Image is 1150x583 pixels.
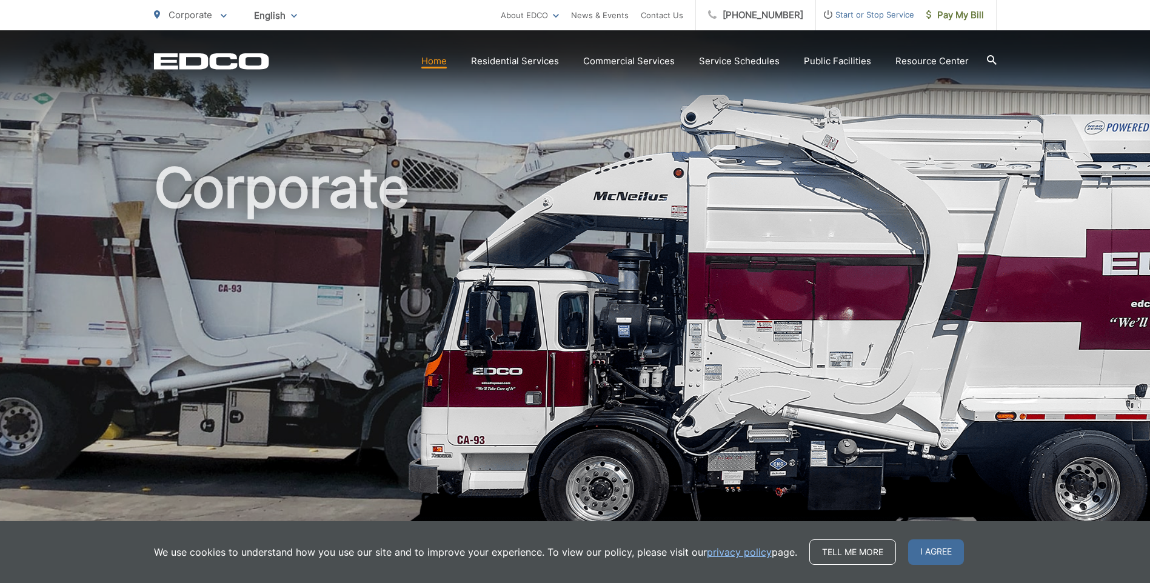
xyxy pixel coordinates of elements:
[804,54,871,68] a: Public Facilities
[908,539,964,565] span: I agree
[809,539,896,565] a: Tell me more
[895,54,969,68] a: Resource Center
[699,54,780,68] a: Service Schedules
[583,54,675,68] a: Commercial Services
[154,53,269,70] a: EDCD logo. Return to the homepage.
[471,54,559,68] a: Residential Services
[641,8,683,22] a: Contact Us
[501,8,559,22] a: About EDCO
[169,9,212,21] span: Corporate
[707,545,772,559] a: privacy policy
[154,158,997,541] h1: Corporate
[421,54,447,68] a: Home
[154,545,797,559] p: We use cookies to understand how you use our site and to improve your experience. To view our pol...
[926,8,984,22] span: Pay My Bill
[571,8,629,22] a: News & Events
[245,5,306,26] span: English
